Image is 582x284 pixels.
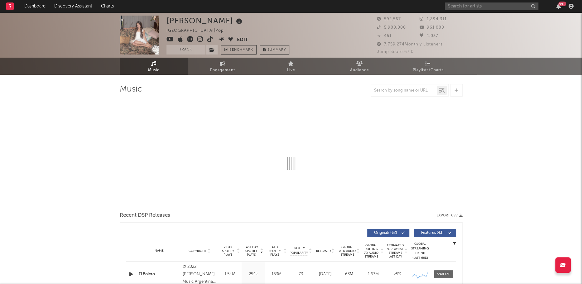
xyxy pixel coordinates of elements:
div: 1.54M [220,271,240,277]
a: Live [257,58,325,75]
button: Summary [260,45,289,54]
span: 4,037 [420,34,438,38]
button: Export CSV [437,214,463,217]
button: Track [166,45,205,54]
span: Last Day Spotify Plays [243,245,260,257]
span: Copyright [189,249,207,253]
button: 99+ [556,4,561,9]
span: Jump Score: 67.0 [377,50,414,54]
a: Music [120,58,188,75]
span: Live [287,67,295,74]
span: 5,900,000 [377,26,406,30]
span: 592,567 [377,17,401,21]
span: Global ATD Audio Streams [339,245,356,257]
span: Estimated % Playlist Streams Last Day [387,244,404,258]
span: Summary [267,48,286,52]
div: 63M [339,271,360,277]
div: 99 + [558,2,566,6]
button: Edit [237,36,248,44]
a: Audience [325,58,394,75]
div: Name [139,249,180,253]
span: Recent DSP Releases [120,212,170,219]
span: Engagement [210,67,235,74]
div: Global Streaming Trend (Last 60D) [411,242,430,260]
span: ATD Spotify Plays [267,245,283,257]
span: Playlists/Charts [413,67,444,74]
div: [PERSON_NAME] [166,16,244,26]
span: Released [316,249,331,253]
div: [GEOGRAPHIC_DATA] | Pop [166,27,231,35]
input: Search by song name or URL [371,88,437,93]
div: [DATE] [315,271,336,277]
span: 451 [377,34,392,38]
span: 7 Day Spotify Plays [220,245,236,257]
span: Audience [350,67,369,74]
span: 7,759,274 Monthly Listeners [377,42,443,46]
div: 1.63M [363,271,384,277]
span: 1,894,311 [420,17,447,21]
div: <5% [387,271,408,277]
a: El Bolero [139,271,180,277]
span: Originals ( 62 ) [371,231,400,235]
a: Benchmark [221,45,257,54]
span: Music [148,67,160,74]
div: 183M [267,271,287,277]
span: 961,000 [420,26,444,30]
span: Features ( 43 ) [418,231,447,235]
a: Playlists/Charts [394,58,463,75]
span: Global Rolling 7D Audio Streams [363,244,380,258]
a: Engagement [188,58,257,75]
button: Originals(62) [367,229,409,237]
button: Features(43) [414,229,456,237]
div: 254k [243,271,263,277]
span: Spotify Popularity [290,246,308,255]
span: Benchmark [229,46,253,54]
div: 73 [290,271,312,277]
input: Search for artists [445,2,538,10]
